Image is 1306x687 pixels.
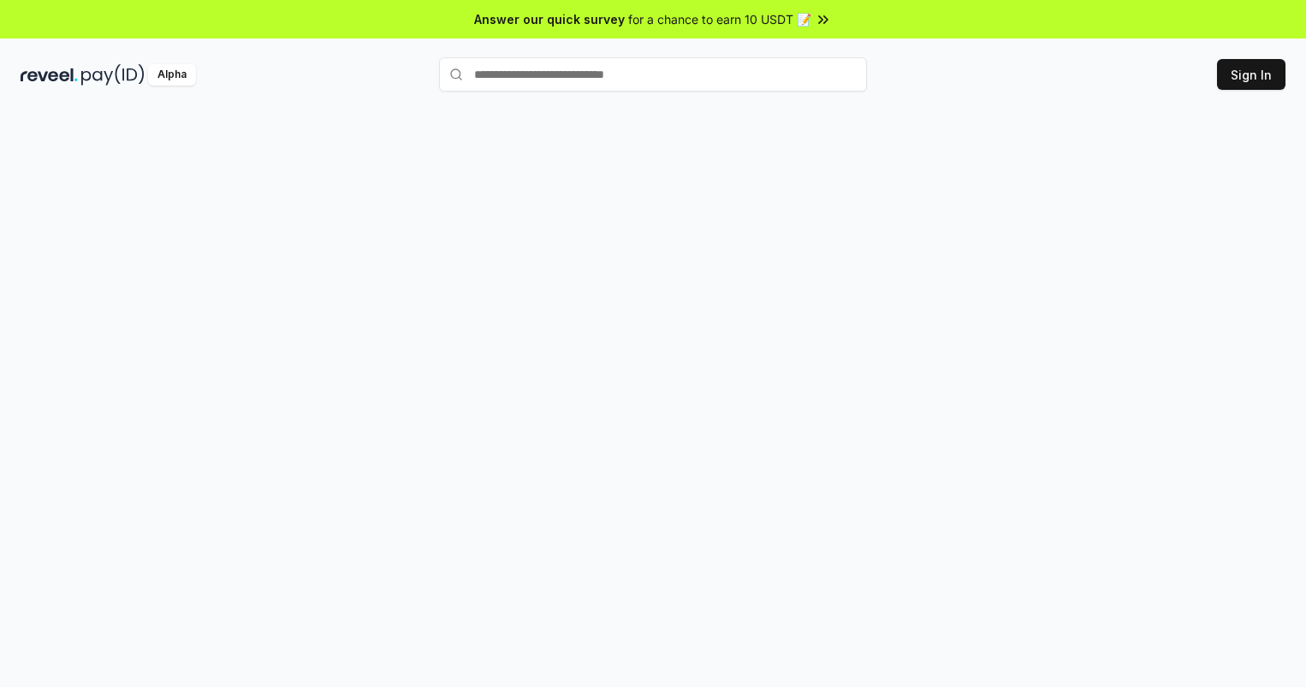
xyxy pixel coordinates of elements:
span: Answer our quick survey [474,10,625,28]
span: for a chance to earn 10 USDT 📝 [628,10,811,28]
img: pay_id [81,64,145,86]
img: reveel_dark [21,64,78,86]
div: Alpha [148,64,196,86]
button: Sign In [1217,59,1285,90]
